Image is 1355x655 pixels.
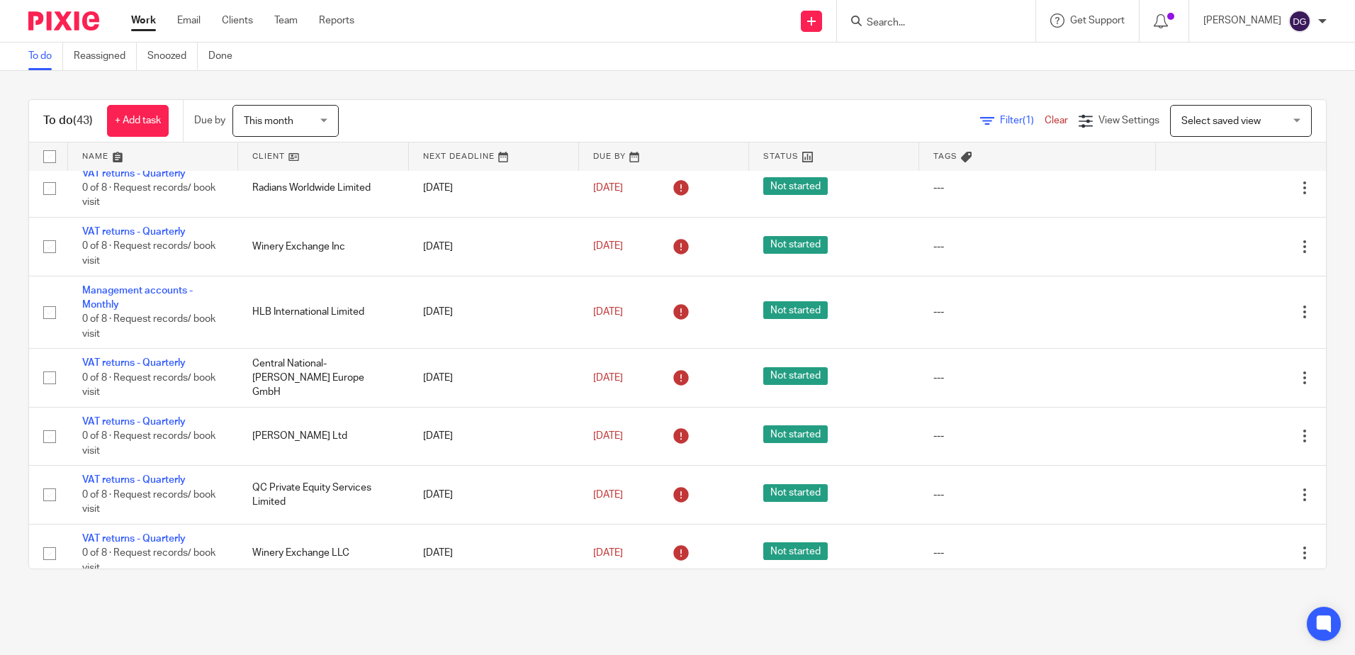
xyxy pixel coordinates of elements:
[409,159,579,217] td: [DATE]
[933,152,957,160] span: Tags
[82,373,215,398] span: 0 of 8 · Request records/ book visit
[763,236,828,254] span: Not started
[933,305,1141,319] div: ---
[763,301,828,319] span: Not started
[1203,13,1281,28] p: [PERSON_NAME]
[409,276,579,349] td: [DATE]
[933,371,1141,385] div: ---
[763,425,828,443] span: Not started
[933,488,1141,502] div: ---
[1098,116,1159,125] span: View Settings
[865,17,993,30] input: Search
[593,490,623,500] span: [DATE]
[593,373,623,383] span: [DATE]
[1023,116,1034,125] span: (1)
[147,43,198,70] a: Snoozed
[409,466,579,524] td: [DATE]
[238,466,408,524] td: QC Private Equity Services Limited
[82,417,186,427] a: VAT returns - Quarterly
[238,407,408,465] td: [PERSON_NAME] Ltd
[409,407,579,465] td: [DATE]
[177,13,201,28] a: Email
[593,183,623,193] span: [DATE]
[593,307,623,317] span: [DATE]
[409,218,579,276] td: [DATE]
[208,43,243,70] a: Done
[1181,116,1261,126] span: Select saved view
[933,240,1141,254] div: ---
[763,484,828,502] span: Not started
[933,546,1141,560] div: ---
[82,490,215,515] span: 0 of 8 · Request records/ book visit
[238,349,408,407] td: Central National-[PERSON_NAME] Europe GmbH
[319,13,354,28] a: Reports
[74,43,137,70] a: Reassigned
[82,314,215,339] span: 0 of 8 · Request records/ book visit
[593,431,623,441] span: [DATE]
[28,11,99,30] img: Pixie
[933,429,1141,443] div: ---
[238,524,408,582] td: Winery Exchange LLC
[107,105,169,137] a: + Add task
[82,431,215,456] span: 0 of 8 · Request records/ book visit
[763,542,828,560] span: Not started
[82,169,186,179] a: VAT returns - Quarterly
[933,181,1141,195] div: ---
[593,242,623,252] span: [DATE]
[1000,116,1045,125] span: Filter
[222,13,253,28] a: Clients
[593,548,623,558] span: [DATE]
[82,548,215,573] span: 0 of 8 · Request records/ book visit
[409,524,579,582] td: [DATE]
[763,177,828,195] span: Not started
[238,218,408,276] td: Winery Exchange Inc
[1288,10,1311,33] img: svg%3E
[82,286,193,310] a: Management accounts - Monthly
[238,276,408,349] td: HLB International Limited
[82,242,215,267] span: 0 of 8 · Request records/ book visit
[194,113,225,128] p: Due by
[28,43,63,70] a: To do
[82,358,186,368] a: VAT returns - Quarterly
[82,183,215,208] span: 0 of 8 · Request records/ book visit
[82,534,186,544] a: VAT returns - Quarterly
[763,367,828,385] span: Not started
[73,115,93,126] span: (43)
[244,116,293,126] span: This month
[82,227,186,237] a: VAT returns - Quarterly
[1045,116,1068,125] a: Clear
[43,113,93,128] h1: To do
[1070,16,1125,26] span: Get Support
[131,13,156,28] a: Work
[409,349,579,407] td: [DATE]
[82,475,186,485] a: VAT returns - Quarterly
[274,13,298,28] a: Team
[238,159,408,217] td: Radians Worldwide Limited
